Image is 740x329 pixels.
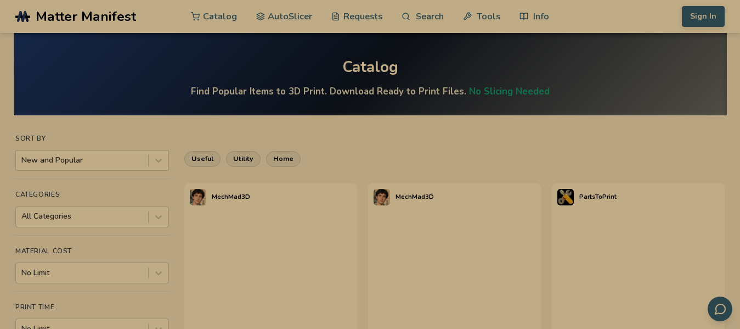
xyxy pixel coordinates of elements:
[368,183,439,211] a: MechMad3D's profileMechMad3D
[579,191,617,203] p: PartsToPrint
[557,189,574,205] img: PartsToPrint's profile
[190,189,206,205] img: MechMad3D's profile
[266,151,301,166] button: home
[36,9,136,24] span: Matter Manifest
[15,191,169,198] h4: Categories
[15,247,169,255] h4: Material Cost
[708,297,732,321] button: Send feedback via email
[15,303,169,311] h4: Print Time
[191,85,550,98] h4: Find Popular Items to 3D Print. Download Ready to Print Files.
[682,6,725,27] button: Sign In
[184,183,256,211] a: MechMad3D's profileMechMad3D
[21,156,24,165] input: New and Popular
[15,135,169,142] h4: Sort By
[552,183,622,211] a: PartsToPrint's profilePartsToPrint
[212,191,250,203] p: MechMad3D
[21,269,24,277] input: No Limit
[469,85,550,98] a: No Slicing Needed
[226,151,261,166] button: utility
[21,212,24,221] input: All Categories
[342,59,398,76] div: Catalog
[374,189,390,205] img: MechMad3D's profile
[396,191,434,203] p: MechMad3D
[184,151,221,166] button: useful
